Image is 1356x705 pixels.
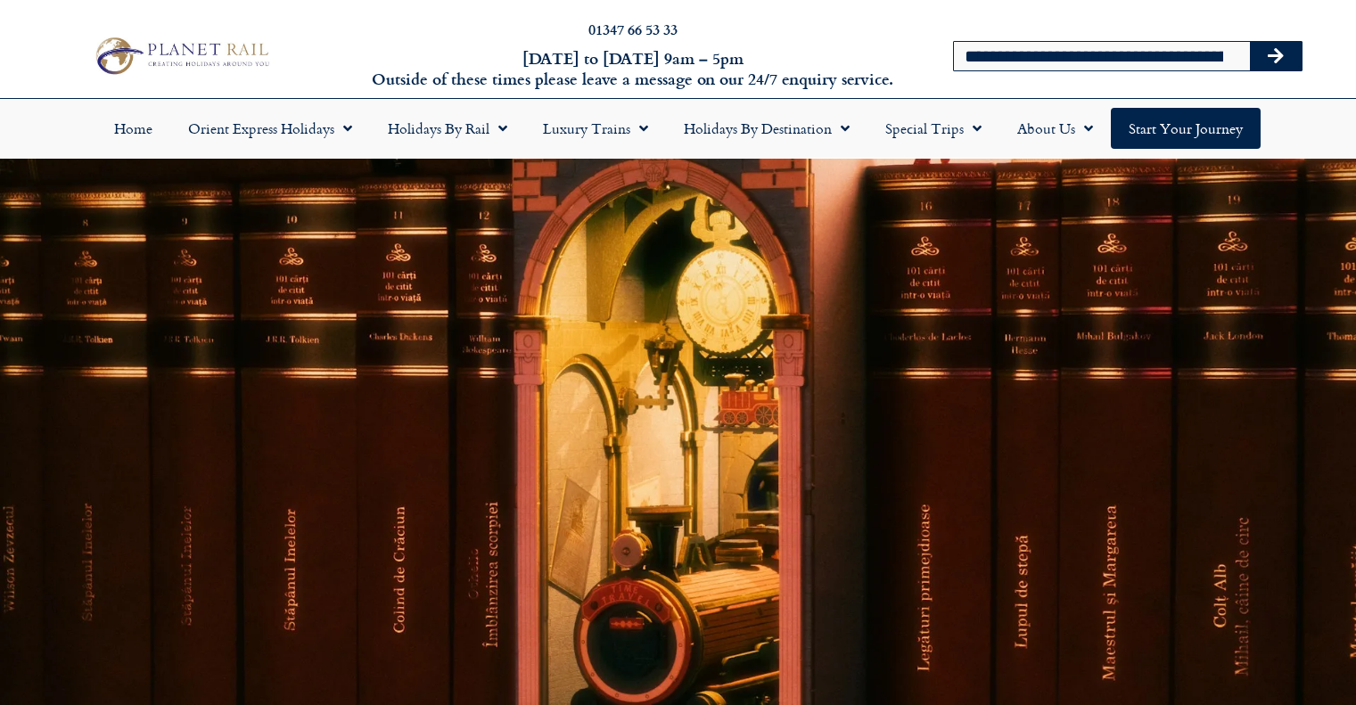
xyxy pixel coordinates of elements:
[999,108,1111,149] a: About Us
[170,108,370,149] a: Orient Express Holidays
[1111,108,1261,149] a: Start your Journey
[96,108,170,149] a: Home
[88,33,274,78] img: Planet Rail Train Holidays Logo
[1250,42,1302,70] button: Search
[370,108,525,149] a: Holidays by Rail
[588,19,678,39] a: 01347 66 53 33
[867,108,999,149] a: Special Trips
[666,108,867,149] a: Holidays by Destination
[366,48,900,90] h6: [DATE] to [DATE] 9am – 5pm Outside of these times please leave a message on our 24/7 enquiry serv...
[9,108,1347,149] nav: Menu
[525,108,666,149] a: Luxury Trains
